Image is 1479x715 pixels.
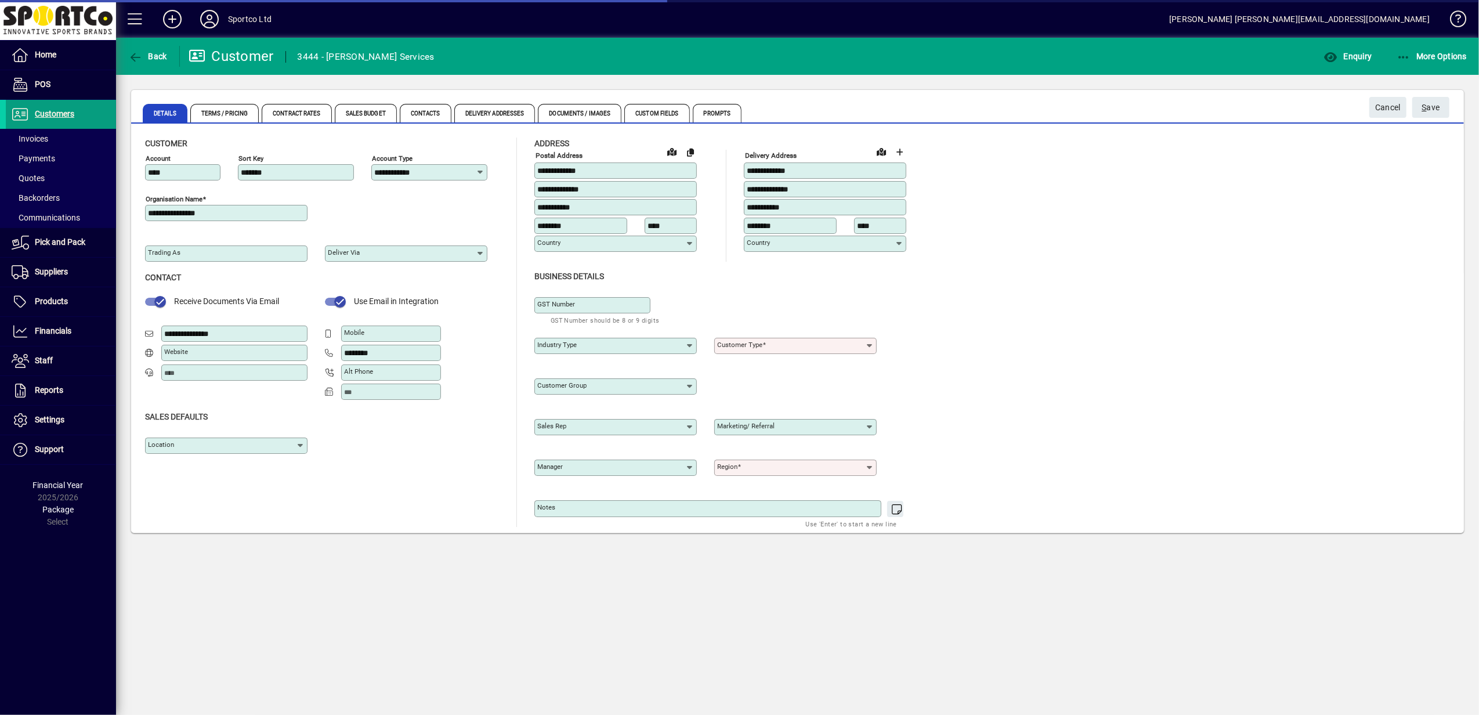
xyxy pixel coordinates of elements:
span: Settings [35,415,64,424]
mat-label: Notes [537,503,555,511]
span: Customer [145,139,187,148]
mat-label: Alt Phone [344,367,373,375]
span: Prompts [693,104,742,122]
div: [PERSON_NAME] [PERSON_NAME][EMAIL_ADDRESS][DOMAIN_NAME] [1169,10,1430,28]
mat-label: Country [537,239,560,247]
a: POS [6,70,116,99]
mat-label: Mobile [344,328,364,337]
mat-hint: GST Number should be 8 or 9 digits [551,313,660,327]
span: Business details [534,272,604,281]
mat-label: Region [717,463,737,471]
button: Save [1412,97,1449,118]
span: Sales Budget [335,104,397,122]
span: Address [534,139,569,148]
span: Contact [145,273,181,282]
mat-label: Marketing/ Referral [717,422,775,430]
a: Support [6,435,116,464]
mat-label: Manager [537,463,563,471]
span: Home [35,50,56,59]
span: Reports [35,385,63,395]
mat-label: GST Number [537,300,575,308]
a: Suppliers [6,258,116,287]
a: Communications [6,208,116,228]
a: Knowledge Base [1441,2,1464,40]
button: Cancel [1369,97,1406,118]
span: Cancel [1375,98,1401,117]
a: Quotes [6,168,116,188]
span: Custom Fields [624,104,689,122]
span: Staff [35,356,53,365]
button: Add [154,9,191,30]
span: ave [1422,98,1440,117]
span: Back [128,52,167,61]
span: Suppliers [35,267,68,276]
div: Sportco Ltd [228,10,272,28]
span: S [1422,103,1427,112]
mat-label: Account [146,154,171,162]
span: Contacts [400,104,451,122]
span: Invoices [12,134,48,143]
span: Financials [35,326,71,335]
span: Details [143,104,187,122]
a: Staff [6,346,116,375]
span: Products [35,297,68,306]
a: View on map [872,142,891,161]
span: Receive Documents Via Email [174,297,279,306]
button: Choose address [891,143,909,161]
a: Pick and Pack [6,228,116,257]
span: Enquiry [1323,52,1372,61]
mat-label: Trading as [148,248,180,257]
mat-label: Sort key [238,154,263,162]
div: Customer [189,47,274,66]
a: Home [6,41,116,70]
span: Package [42,505,74,514]
button: Profile [191,9,228,30]
app-page-header-button: Back [116,46,180,67]
span: More Options [1397,52,1467,61]
mat-label: Country [747,239,770,247]
a: Payments [6,149,116,168]
span: Documents / Images [538,104,621,122]
span: Terms / Pricing [190,104,259,122]
mat-label: Sales rep [537,422,566,430]
span: Delivery Addresses [454,104,536,122]
span: Quotes [12,174,45,183]
span: Use Email in Integration [354,297,439,306]
a: View on map [663,142,681,161]
a: Settings [6,406,116,435]
a: Financials [6,317,116,346]
span: POS [35,80,50,89]
span: Pick and Pack [35,237,85,247]
button: Enquiry [1321,46,1375,67]
span: Support [35,445,64,454]
div: 3444 - [PERSON_NAME] Services [298,48,435,66]
a: Backorders [6,188,116,208]
mat-hint: Use 'Enter' to start a new line [806,517,897,530]
a: Products [6,287,116,316]
button: Back [125,46,170,67]
button: More Options [1394,46,1470,67]
mat-label: Organisation name [146,195,202,203]
mat-label: Customer group [537,381,587,389]
span: Sales defaults [145,412,208,421]
mat-label: Deliver via [328,248,360,257]
mat-label: Website [164,348,188,356]
span: Backorders [12,193,60,203]
mat-label: Location [148,440,174,449]
span: Contract Rates [262,104,331,122]
span: Payments [12,154,55,163]
mat-label: Industry type [537,341,577,349]
mat-label: Account Type [372,154,413,162]
span: Financial Year [33,481,84,490]
a: Reports [6,376,116,405]
span: Communications [12,213,80,222]
button: Copy to Delivery address [681,143,700,161]
a: Invoices [6,129,116,149]
span: Customers [35,109,74,118]
mat-label: Customer type [717,341,762,349]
